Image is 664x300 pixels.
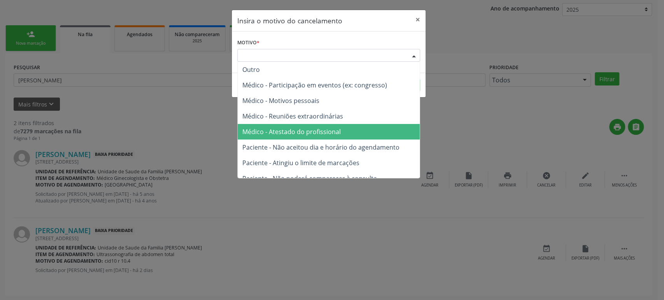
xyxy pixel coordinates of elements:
[242,65,260,74] span: Outro
[237,37,259,49] label: Motivo
[242,127,341,136] span: Médico - Atestado do profissional
[410,10,426,29] button: Close
[242,174,377,183] span: Paciente - Não poderá comparecer à consulta
[242,159,359,167] span: Paciente - Atingiu o limite de marcações
[242,143,399,152] span: Paciente - Não aceitou dia e horário do agendamento
[242,112,343,120] span: Médico - Reuniões extraordinárias
[237,16,342,26] h5: Insira o motivo do cancelamento
[242,96,319,105] span: Médico - Motivos pessoais
[242,81,387,89] span: Médico - Participação em eventos (ex: congresso)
